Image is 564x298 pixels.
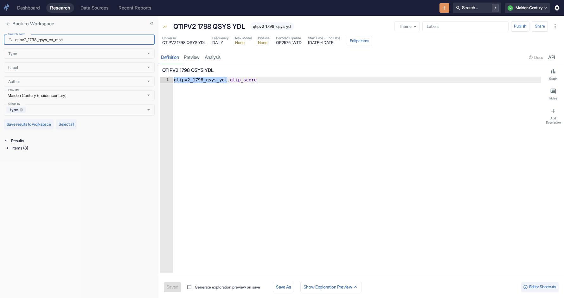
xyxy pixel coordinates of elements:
button: New Resource [439,3,449,13]
a: Research [46,3,74,13]
span: qtipv2_1798_qsys_ydl [250,24,294,29]
button: Open [145,92,152,99]
div: Recent Reports [119,5,151,11]
label: Search Term [8,32,25,36]
div: QTIPV2 1798 QSYS YDL [172,20,247,33]
button: Open [145,64,152,71]
p: QTIPV2 1798 QSYS YDL [162,67,539,74]
button: Publish [511,21,529,31]
button: Open [145,50,152,57]
a: Dashboard [13,3,44,13]
span: None [258,41,270,45]
button: Select all [56,119,77,130]
span: [DATE] - [DATE] [308,41,340,45]
p: Back to Workspace [12,20,54,27]
div: API [548,54,555,60]
div: Dashboard [17,5,40,11]
span: Frequency [212,36,229,41]
span: Generate exploration preview on save [195,284,260,290]
span: None [235,41,252,45]
label: Provider [8,88,19,92]
div: resource tabs [158,51,564,64]
div: type [6,107,26,113]
span: Universe [162,36,206,41]
button: Show Exploration Preview [300,282,362,293]
button: Collapse Sidebar [147,19,156,28]
button: Search.../ [453,3,501,13]
button: Open [145,78,152,85]
span: Pipeline [258,36,270,41]
div: Q [508,5,513,11]
button: Save results to workspace [4,119,54,130]
span: Risk Model [235,36,252,41]
button: Notes [544,86,563,103]
span: QP2575_WTD [276,41,302,45]
div: Items (8) [11,144,155,152]
a: analysis [202,51,223,64]
button: QMaiden Century [505,3,550,13]
span: DAILY [212,41,229,45]
a: Recent Reports [115,3,155,13]
a: Data Sources [77,3,112,13]
div: Research [50,5,70,11]
button: close [4,20,12,28]
button: Share [532,21,548,31]
p: QTIPV2 1798 QSYS YDL [173,22,245,32]
div: Add Description [545,116,561,124]
div: Results [10,137,155,144]
button: Editparams [347,36,372,46]
div: 1 [160,77,173,83]
div: Definition [161,54,179,60]
label: Group by [8,102,20,106]
a: preview [181,51,202,64]
span: Signal [163,24,168,30]
div: Data Sources [80,5,108,11]
button: Graph [544,66,563,83]
span: Portfolio Pipeline [276,36,302,41]
button: Open [145,106,152,114]
button: Editor Shortcuts [521,282,559,292]
span: type [8,107,21,113]
button: Docs [527,53,546,63]
button: Save As [273,282,294,293]
span: Start Date - End Date [308,36,340,41]
span: QTIPV2 1798 QSYS YDL [162,41,206,45]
